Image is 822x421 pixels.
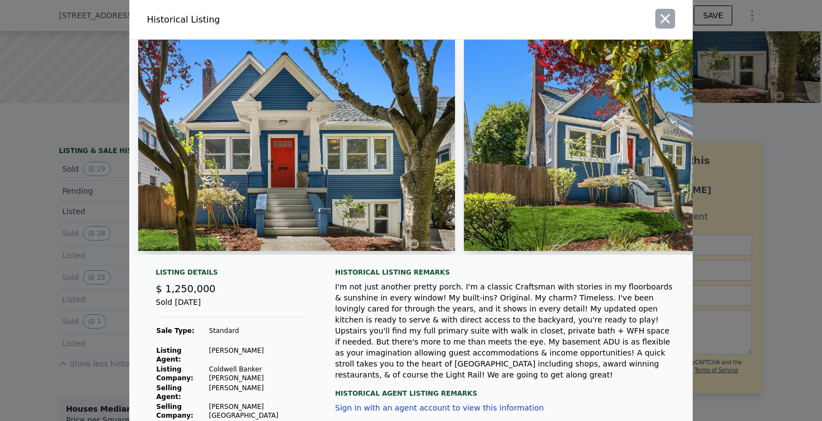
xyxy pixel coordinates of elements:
[156,268,309,281] div: Listing Details
[156,297,309,317] div: Sold [DATE]
[464,40,781,251] img: Property Img
[147,13,407,26] div: Historical Listing
[156,327,194,335] strong: Sale Type:
[209,326,309,336] td: Standard
[335,268,675,277] div: Historical Listing remarks
[156,365,193,382] strong: Listing Company:
[156,347,182,363] strong: Listing Agent:
[209,364,309,383] td: Coldwell Banker [PERSON_NAME]
[156,403,193,419] strong: Selling Company:
[335,281,675,380] div: I'm not just another pretty porch. I'm a classic Craftsman with stories in my floorboards & sunsh...
[335,380,675,398] div: Historical Agent Listing Remarks
[335,403,544,412] button: Sign in with an agent account to view this information
[156,384,182,401] strong: Selling Agent:
[209,346,309,364] td: [PERSON_NAME]
[156,283,216,294] span: $ 1,250,000
[209,383,309,402] td: [PERSON_NAME]
[209,402,309,420] td: [PERSON_NAME] [GEOGRAPHIC_DATA]
[138,40,455,251] img: Property Img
